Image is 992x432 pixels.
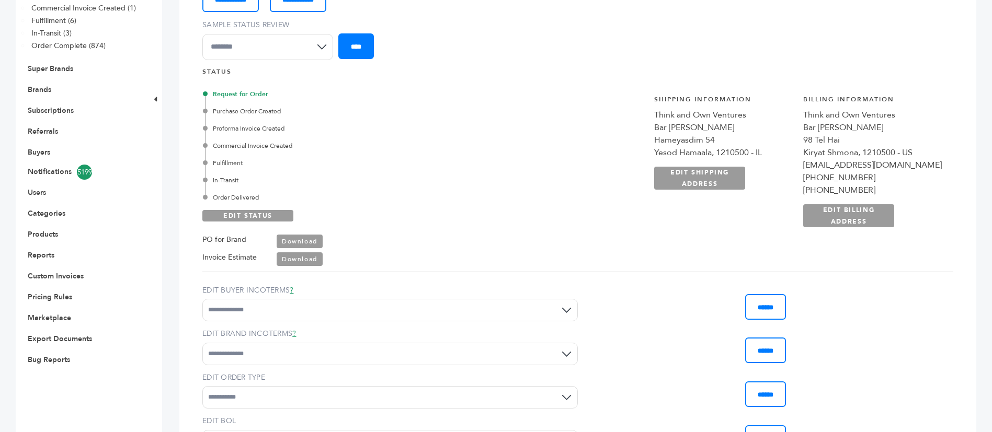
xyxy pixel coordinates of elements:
[803,159,942,171] div: [EMAIL_ADDRESS][DOMAIN_NAME]
[28,313,71,323] a: Marketplace
[803,146,942,159] div: Kiryat Shmona, 1210500 - US
[28,292,72,302] a: Pricing Rules
[28,355,70,365] a: Bug Reports
[803,204,894,227] a: EDIT BILLING ADDRESS
[28,85,51,95] a: Brands
[654,109,793,121] div: Think and Own Ventures
[31,41,106,51] a: Order Complete (874)
[803,134,942,146] div: 98 Tel Hai
[205,141,465,150] div: Commercial Invoice Created
[205,124,465,133] div: Proforma Invoice Created
[205,158,465,168] div: Fulfillment
[28,271,84,281] a: Custom Invoices
[202,67,953,81] h4: STATUS
[654,134,793,146] div: Hameyasdim 54
[28,165,134,180] a: Notifications5199
[205,193,465,202] div: Order Delivered
[202,233,246,246] label: PO for Brand
[77,165,92,180] span: 5199
[205,176,465,185] div: In-Transit
[202,416,578,426] label: EDIT BOL
[202,210,293,221] a: EDIT STATUS
[654,95,793,109] h4: Shipping Information
[28,147,50,157] a: Buyers
[654,146,793,159] div: Yesod Hamaala, 1210500 - IL
[28,188,46,197] a: Users
[205,107,465,116] div: Purchase Order Created
[803,109,942,121] div: Think and Own Ventures
[803,171,942,184] div: [PHONE_NUMBER]
[803,121,942,134] div: Bar [PERSON_NAME]
[31,28,72,38] a: In-Transit (3)
[202,251,257,264] label: Invoice Estimate
[290,285,293,295] a: ?
[654,121,793,134] div: Bar [PERSON_NAME]
[202,372,578,383] label: EDIT ORDER TYPE
[202,285,578,296] label: EDIT BUYER INCOTERMS
[28,229,58,239] a: Products
[28,106,74,115] a: Subscriptions
[654,167,745,190] a: EDIT SHIPPING ADDRESS
[202,329,578,339] label: EDIT BRAND INCOTERMS
[202,20,338,30] label: Sample Status Review
[28,208,65,218] a: Categories
[277,235,323,248] a: Download
[31,3,136,13] a: Commercial Invoice Created (1)
[277,252,323,266] a: Download
[205,89,465,99] div: Request for Order
[803,95,942,109] h4: Billing Information
[31,16,76,26] a: Fulfillment (6)
[292,329,296,338] a: ?
[28,64,73,74] a: Super Brands
[803,184,942,196] div: [PHONE_NUMBER]
[28,334,92,344] a: Export Documents
[28,250,54,260] a: Reports
[28,126,58,136] a: Referrals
